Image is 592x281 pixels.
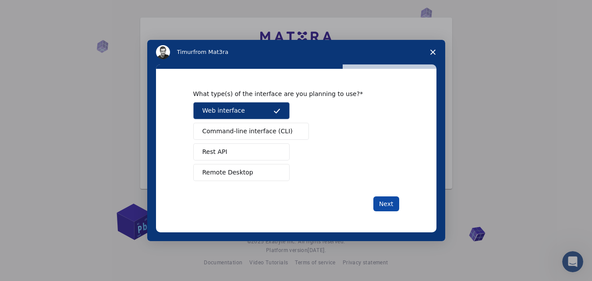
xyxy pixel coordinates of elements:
span: from Mat3ra [193,49,228,55]
span: Close survey [421,40,445,64]
img: Profile image for Timur [156,45,170,59]
span: Support [18,6,49,14]
span: Web interface [202,106,245,115]
button: Rest API [193,143,290,160]
button: Command-line interface (CLI) [193,123,309,140]
button: Web interface [193,102,290,119]
button: Remote Desktop [193,164,290,181]
span: Timur [177,49,193,55]
span: Command-line interface (CLI) [202,127,293,136]
span: Rest API [202,147,227,157]
span: Remote Desktop [202,168,253,177]
button: Next [373,196,399,211]
div: What type(s) of the interface are you planning to use? [193,90,386,98]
